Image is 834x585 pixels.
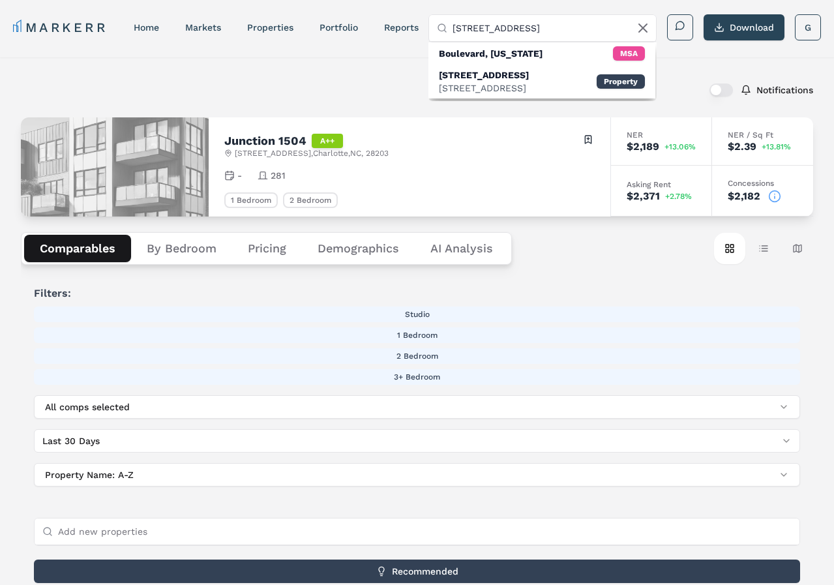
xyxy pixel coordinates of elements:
input: Add new properties [58,518,792,545]
div: Property: 1504 Mainline Boulevard [428,65,655,98]
button: G [795,14,821,40]
input: Search by MSA, ZIP, Property Name, or Address [453,15,648,41]
button: Download [704,14,784,40]
a: properties [247,22,293,33]
h2: Junction 1504 [224,135,306,147]
div: $2,371 [627,191,660,202]
a: markets [185,22,221,33]
div: Property [597,74,645,89]
button: Comparables [24,235,131,262]
div: $2.39 [728,142,756,152]
a: Portfolio [320,22,358,33]
button: Recommended [34,560,800,583]
button: 1 Bedroom [34,327,800,343]
button: Property Name: A-Z [34,463,800,487]
label: Notifications [756,85,813,95]
button: Pricing [232,235,302,262]
a: reports [384,22,419,33]
a: MARKERR [13,18,108,37]
span: - [237,169,242,182]
div: Boulevard, [US_STATE] [439,47,543,60]
div: Asking Rent [627,181,696,188]
div: [STREET_ADDRESS] [439,82,529,95]
div: $2,189 [627,142,659,152]
span: [STREET_ADDRESS] , Charlotte , NC , 28203 [235,148,389,158]
button: Demographics [302,235,415,262]
div: 1 Bedroom [224,192,278,208]
div: Concessions [728,179,797,187]
span: +13.06% [664,143,696,151]
div: Suggestions [428,42,655,98]
div: MSA: Boulevard, California [428,42,655,65]
div: $2,182 [728,191,760,202]
button: 3+ Bedroom [34,369,800,385]
button: AI Analysis [415,235,509,262]
div: A++ [312,134,343,148]
span: G [805,21,811,34]
div: NER / Sq Ft [728,131,797,139]
div: [STREET_ADDRESS] [439,68,529,82]
span: Filters: [34,286,800,301]
a: home [134,22,159,33]
span: +13.81% [762,143,791,151]
span: +2.78% [665,192,692,200]
div: MSA [613,46,645,61]
button: By Bedroom [131,235,232,262]
button: 2 Bedroom [34,348,800,364]
span: 281 [271,169,286,182]
div: NER [627,131,696,139]
button: All comps selected [34,395,800,419]
div: 2 Bedroom [283,192,338,208]
button: Studio [34,307,800,322]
